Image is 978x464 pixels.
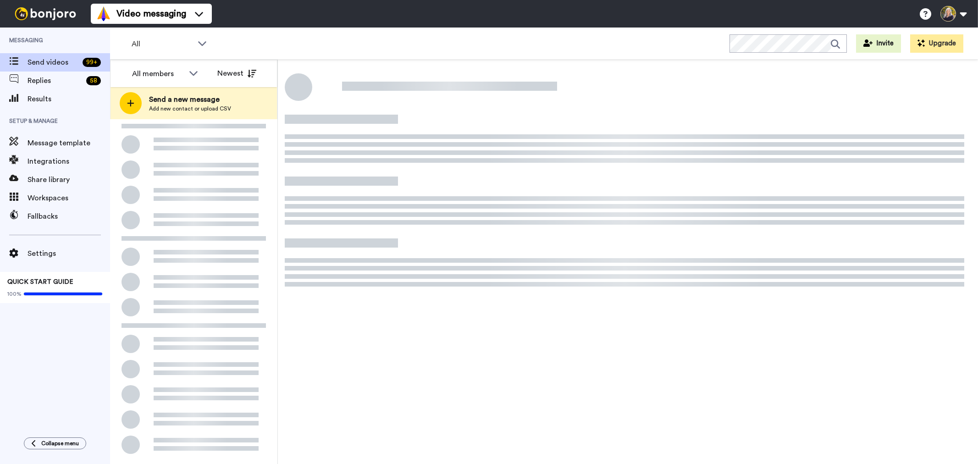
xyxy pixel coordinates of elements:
[86,76,101,85] div: 58
[28,174,110,185] span: Share library
[24,437,86,449] button: Collapse menu
[28,57,79,68] span: Send videos
[11,7,80,20] img: bj-logo-header-white.svg
[28,75,83,86] span: Replies
[41,440,79,447] span: Collapse menu
[28,193,110,204] span: Workspaces
[910,34,963,53] button: Upgrade
[28,248,110,259] span: Settings
[96,6,111,21] img: vm-color.svg
[28,211,110,222] span: Fallbacks
[149,94,231,105] span: Send a new message
[116,7,186,20] span: Video messaging
[28,94,110,105] span: Results
[856,34,901,53] button: Invite
[132,39,193,50] span: All
[28,138,110,149] span: Message template
[7,279,73,285] span: QUICK START GUIDE
[210,64,263,83] button: Newest
[132,68,184,79] div: All members
[7,290,22,298] span: 100%
[83,58,101,67] div: 99 +
[28,156,110,167] span: Integrations
[149,105,231,112] span: Add new contact or upload CSV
